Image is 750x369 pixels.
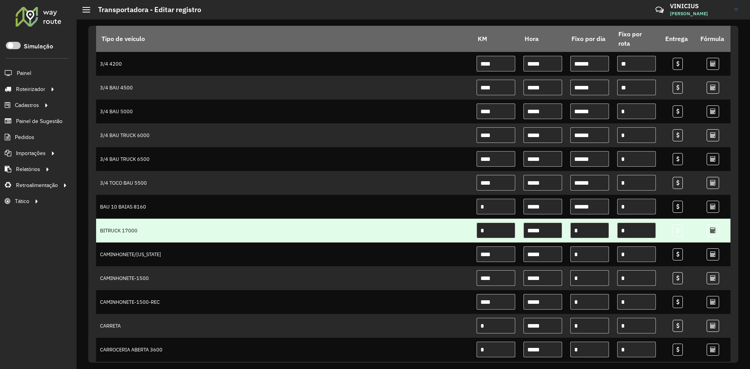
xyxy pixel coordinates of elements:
a: Contato Rápido [651,2,668,18]
span: Pedidos [15,133,34,141]
th: Entrega [660,26,695,52]
h3: VINICIUS [670,2,729,10]
td: 3/4 TOCO BAU 5500 [96,171,473,195]
td: CAMINHONETE/[US_STATE] [96,242,473,266]
td: BITRUCK 17000 [96,219,473,242]
span: Roteirizador [16,85,45,93]
td: CARRETA [96,314,473,338]
td: 3/4 4200 [96,52,473,76]
th: Fórmula [695,26,730,52]
td: 3/4 BAU TRUCK 6500 [96,147,473,171]
th: Fixo por dia [566,26,613,52]
span: Tático [15,197,29,205]
span: Cadastros [15,101,39,109]
span: Painel de Sugestão [16,117,62,125]
th: Fixo por rota [613,26,660,52]
span: Relatórios [16,165,40,173]
label: Simulação [24,42,53,51]
td: 3/4 BAU 4500 [96,76,473,100]
span: Importações [16,149,46,157]
th: Tipo de veículo [96,26,473,52]
th: Hora [520,26,566,52]
span: Painel [17,69,31,77]
td: CAMINHONETE-1500 [96,266,473,290]
td: 3/4 BAU 5000 [96,100,473,123]
td: CARROCERIA ABERTA 3600 [96,338,473,362]
td: CAMINHONETE-1500-REC [96,290,473,314]
td: 3/4 BAU TRUCK 6000 [96,123,473,147]
th: KM [473,26,520,52]
td: BAU 10 BAIAS 8160 [96,195,473,219]
h2: Transportadora - Editar registro [90,5,201,14]
span: Retroalimentação [16,181,58,189]
span: [PERSON_NAME] [670,10,729,17]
